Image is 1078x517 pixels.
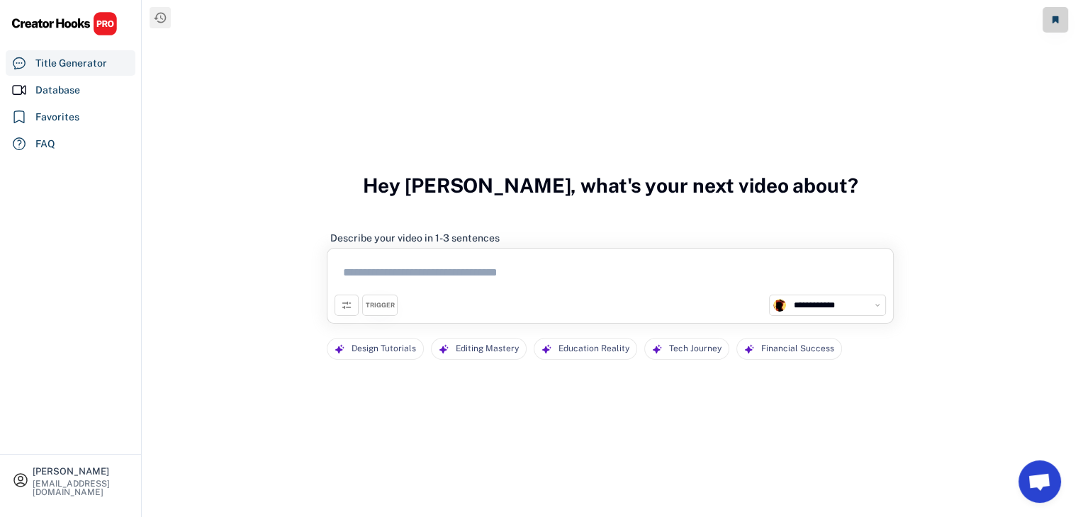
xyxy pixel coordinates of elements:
[33,467,129,476] div: [PERSON_NAME]
[35,137,55,152] div: FAQ
[669,339,722,359] div: Tech Journey
[35,83,80,98] div: Database
[33,479,129,496] div: [EMAIL_ADDRESS][DOMAIN_NAME]
[366,301,395,310] div: TRIGGER
[330,232,500,244] div: Describe your video in 1-3 sentences
[558,339,629,359] div: Education Reality
[363,159,858,212] h3: Hey [PERSON_NAME], what's your next video about?
[1018,460,1061,503] a: Open chat
[761,339,834,359] div: Financial Success
[352,339,416,359] div: Design Tutorials
[773,299,786,312] img: channels4_profile.jpg
[456,339,519,359] div: Editing Mastery
[11,11,118,36] img: CHPRO%20Logo.svg
[35,110,79,125] div: Favorites
[35,56,107,71] div: Title Generator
